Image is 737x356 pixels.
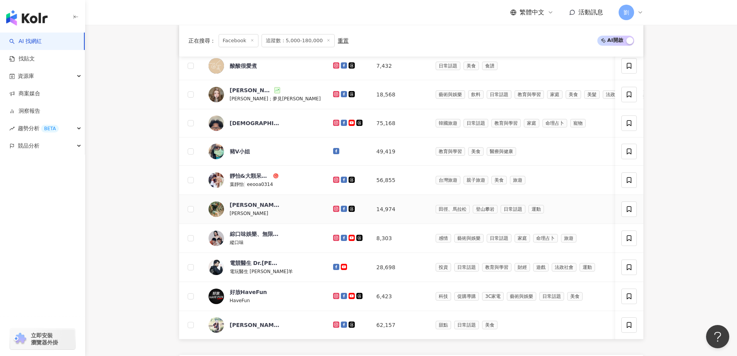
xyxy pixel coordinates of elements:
span: 旅遊 [510,176,525,184]
img: KOL Avatar [209,289,224,304]
span: 財經 [515,263,530,272]
span: 醫療與健康 [487,147,516,156]
span: | [244,181,247,187]
span: 日常話題 [454,263,479,272]
td: 18,568 [370,80,429,109]
span: 電玩醫生 [PERSON_NAME]羊 [230,269,293,274]
span: 飲料 [468,90,484,99]
div: 電競醫生 Dr.[PERSON_NAME]羊 [230,259,280,267]
span: 立即安裝 瀏覽器外掛 [31,332,58,346]
span: 科技 [436,292,451,301]
a: KOL Avatar好放HaveFunHaveFun [209,288,321,304]
span: 田徑、馬拉松 [436,205,470,213]
span: 台灣旅遊 [436,176,460,184]
span: 日常話題 [487,90,511,99]
span: 日常話題 [501,205,525,213]
div: 綜口味娛樂、無限綜口味 [230,230,280,238]
span: [PERSON_NAME] [230,211,268,216]
img: KOL Avatar [209,115,224,131]
a: KOL Avatar靜怡&大顆呆の親子.旅遊.美食葉靜怡|eeooa0314 [209,172,321,188]
a: KOL Avatar[PERSON_NAME][PERSON_NAME]；夢見[PERSON_NAME] [209,86,321,103]
span: 教育與學習 [436,147,465,156]
span: 日常話題 [436,62,460,70]
span: 投資 [436,263,451,272]
span: 美食 [463,62,479,70]
span: 家庭 [547,90,563,99]
span: 日常話題 [539,292,564,301]
td: 7,432 [370,52,429,80]
span: 美食 [482,321,498,329]
div: 豬V小姐 [230,148,250,155]
span: 繁體中文 [520,8,544,17]
span: 運動 [580,263,595,272]
a: KOL Avatar[DEMOGRAPHIC_DATA]女婿 [PERSON_NAME]爸爸 [209,115,321,131]
a: KOL Avatar電競醫生 Dr.[PERSON_NAME]羊電玩醫生 [PERSON_NAME]羊 [209,259,321,275]
td: 14,974 [370,195,429,224]
span: 日常話題 [487,234,511,242]
span: rise [9,126,15,131]
span: 旅遊 [561,234,576,242]
span: Facebook [219,34,258,47]
img: KOL Avatar [209,144,224,159]
td: 8,303 [370,224,429,253]
a: KOL Avatar豬V小姐 [209,144,321,159]
a: 找貼文 [9,55,35,63]
td: 49,419 [370,138,429,166]
div: BETA [41,125,59,132]
span: 甜點 [436,321,451,329]
span: 美食 [566,90,581,99]
span: 正在搜尋 ： [188,38,215,44]
img: logo [6,10,48,26]
img: KOL Avatar [209,58,224,74]
span: 命理占卜 [542,119,567,127]
span: 活動訊息 [578,9,603,16]
td: 62,157 [370,311,429,339]
span: 美食 [491,176,507,184]
span: 葉靜怡 [230,182,244,187]
span: 縱口味 [230,240,244,245]
a: 商案媒合 [9,90,40,98]
span: [PERSON_NAME]；夢見[PERSON_NAME] [230,96,321,101]
span: 法政社會 [552,263,576,272]
span: 寵物 [570,119,586,127]
img: KOL Avatar [209,87,224,102]
a: KOL Avatar[PERSON_NAME]愛旅行札記 [209,317,321,333]
span: 教育與學習 [515,90,544,99]
span: 趨勢分析 [18,120,59,137]
span: 感情 [436,234,451,242]
div: 重置 [338,38,349,44]
img: KOL Avatar [209,172,224,188]
img: KOL Avatar [209,260,224,275]
a: chrome extension立即安裝 瀏覽器外掛 [10,328,75,349]
a: KOL Avatar酸酸很愛煮 [209,58,321,74]
span: 劉 [624,8,629,17]
span: 競品分析 [18,137,39,155]
span: 食譜 [482,62,498,70]
span: 3C家電 [482,292,504,301]
span: 美食 [567,292,583,301]
span: 藝術與娛樂 [507,292,536,301]
span: 運動 [528,205,544,213]
span: 日常話題 [463,119,488,127]
span: 追蹤數：5,000-180,000 [262,34,335,47]
a: searchAI 找網紅 [9,38,42,45]
span: 教育與學習 [482,263,511,272]
span: 日常話題 [454,321,479,329]
div: 好放HaveFun [230,288,267,296]
span: HaveFun [230,298,250,303]
div: [PERSON_NAME]愛旅行札記 [230,321,280,329]
div: [PERSON_NAME] [230,201,280,209]
span: 教育與學習 [491,119,521,127]
div: [PERSON_NAME] [230,86,273,94]
td: 56,855 [370,166,429,195]
span: 藝術與娛樂 [454,234,484,242]
span: 韓國旅遊 [436,119,460,127]
a: KOL Avatar綜口味娛樂、無限綜口味縱口味 [209,230,321,246]
img: KOL Avatar [209,230,224,246]
span: 美髮 [584,90,600,99]
span: eeooa0314 [247,182,273,187]
iframe: Help Scout Beacon - Open [706,325,729,348]
span: 藝術與娛樂 [436,90,465,99]
td: 6,423 [370,282,429,311]
span: 資源庫 [18,67,34,85]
